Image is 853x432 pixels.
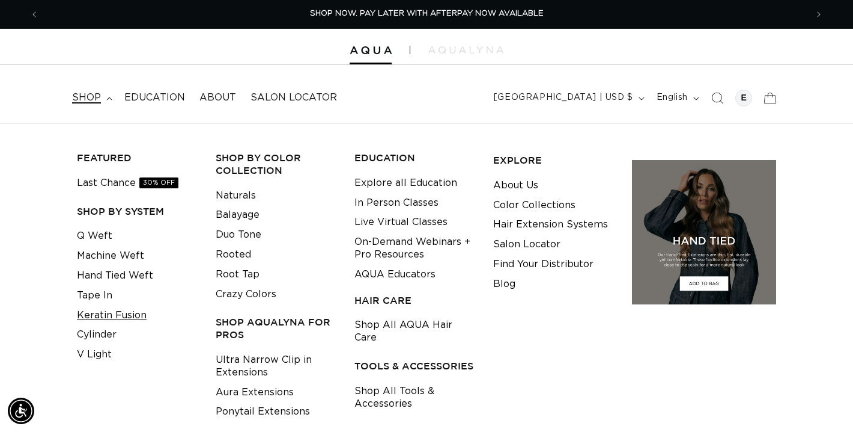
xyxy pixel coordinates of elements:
[216,285,276,304] a: Crazy Colors
[192,84,243,111] a: About
[77,345,112,365] a: V Light
[487,87,649,110] button: [GEOGRAPHIC_DATA] | USD $
[350,46,392,55] img: Aqua Hair Extensions
[493,196,575,215] a: Color Collections
[493,176,538,196] a: About Us
[493,215,608,235] a: Hair Extension Systems
[428,46,503,54] img: aqualyna.com
[77,173,178,193] a: Last Chance30% OFF
[77,266,153,286] a: Hand Tied Weft
[216,205,260,225] a: Balayage
[493,274,515,294] a: Blog
[139,177,178,188] span: 30% OFF
[77,246,144,266] a: Machine Weft
[243,84,344,111] a: Salon Locator
[354,315,475,348] a: Shop All AQUA Hair Care
[354,193,439,213] a: In Person Classes
[354,173,457,193] a: Explore all Education
[216,402,310,422] a: Ponytail Extensions
[216,265,260,285] a: Root Tap
[354,212,448,232] a: Live Virtual Classes
[250,91,337,104] span: Salon Locator
[21,3,47,26] button: Previous announcement
[72,91,101,104] span: shop
[117,84,192,111] a: Education
[657,91,688,104] span: English
[354,294,475,307] h3: HAIR CARE
[216,225,261,245] a: Duo Tone
[77,306,147,326] a: Keratin Fusion
[354,265,436,285] a: AQUA Educators
[216,383,294,403] a: Aura Extensions
[216,245,251,265] a: Rooted
[649,87,704,110] button: English
[77,205,197,218] h3: SHOP BY SYSTEM
[77,286,112,306] a: Tape In
[65,84,117,111] summary: shop
[8,398,34,424] div: Accessibility Menu
[310,10,544,17] span: SHOP NOW. PAY LATER WITH AFTERPAY NOW AVAILABLE
[354,152,475,164] h3: EDUCATION
[354,381,475,414] a: Shop All Tools & Accessories
[77,152,197,164] h3: FEATURED
[216,316,336,341] h3: Shop AquaLyna for Pros
[199,91,236,104] span: About
[77,325,117,345] a: Cylinder
[216,350,336,383] a: Ultra Narrow Clip in Extensions
[493,255,593,274] a: Find Your Distributor
[806,3,832,26] button: Next announcement
[494,91,633,104] span: [GEOGRAPHIC_DATA] | USD $
[124,91,185,104] span: Education
[493,235,560,255] a: Salon Locator
[77,226,112,246] a: Q Weft
[216,186,256,206] a: Naturals
[704,85,730,111] summary: Search
[354,360,475,372] h3: TOOLS & ACCESSORIES
[216,152,336,177] h3: Shop by Color Collection
[493,154,613,167] h3: EXPLORE
[354,232,475,265] a: On-Demand Webinars + Pro Resources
